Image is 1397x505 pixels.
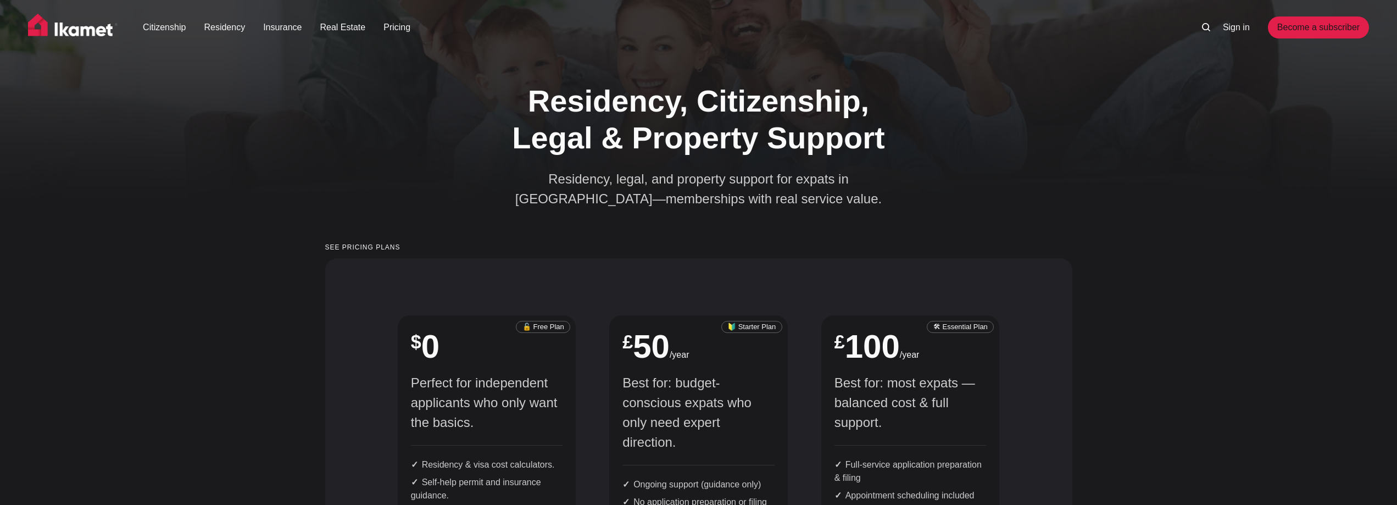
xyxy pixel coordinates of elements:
p: Residency, legal, and property support for expats in [GEOGRAPHIC_DATA]—memberships with real serv... [507,169,891,209]
p: Best for: budget-conscious expats who only need expert direction. [622,373,775,452]
p: Best for: most expats — balanced cost & full support. [834,373,987,432]
sup: $ [411,331,421,352]
span: /year [900,350,920,359]
img: Ikamet home [28,14,118,41]
h2: 0 [411,330,563,363]
small: 🛠 Essential Plan [927,321,994,334]
a: Become a subscriber [1268,16,1369,38]
h1: Residency, Citizenship, Legal & Property Support [496,82,902,156]
small: 🔰 Starter Plan [721,321,782,334]
li: Appointment scheduling included [834,489,987,502]
a: Citizenship [143,21,186,34]
a: Sign in [1223,21,1250,34]
a: Real Estate [320,21,365,34]
li: Self-help permit and insurance guidance. [411,476,563,502]
h2: 50 [622,330,775,363]
h2: 100 [834,330,987,363]
span: /year [670,350,689,359]
li: Ongoing support (guidance only) [622,478,775,491]
sup: £ [622,331,633,352]
li: Residency & visa cost calculators. [411,458,563,471]
a: Residency [204,21,245,34]
p: Perfect for independent applicants who only want the basics. [411,373,563,432]
a: Insurance [263,21,302,34]
li: Full-service application preparation & filing [834,458,987,485]
small: See pricing plans [325,244,1072,251]
a: Pricing [383,21,410,34]
small: 🔓 Free Plan [516,321,570,334]
sup: £ [834,331,845,352]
